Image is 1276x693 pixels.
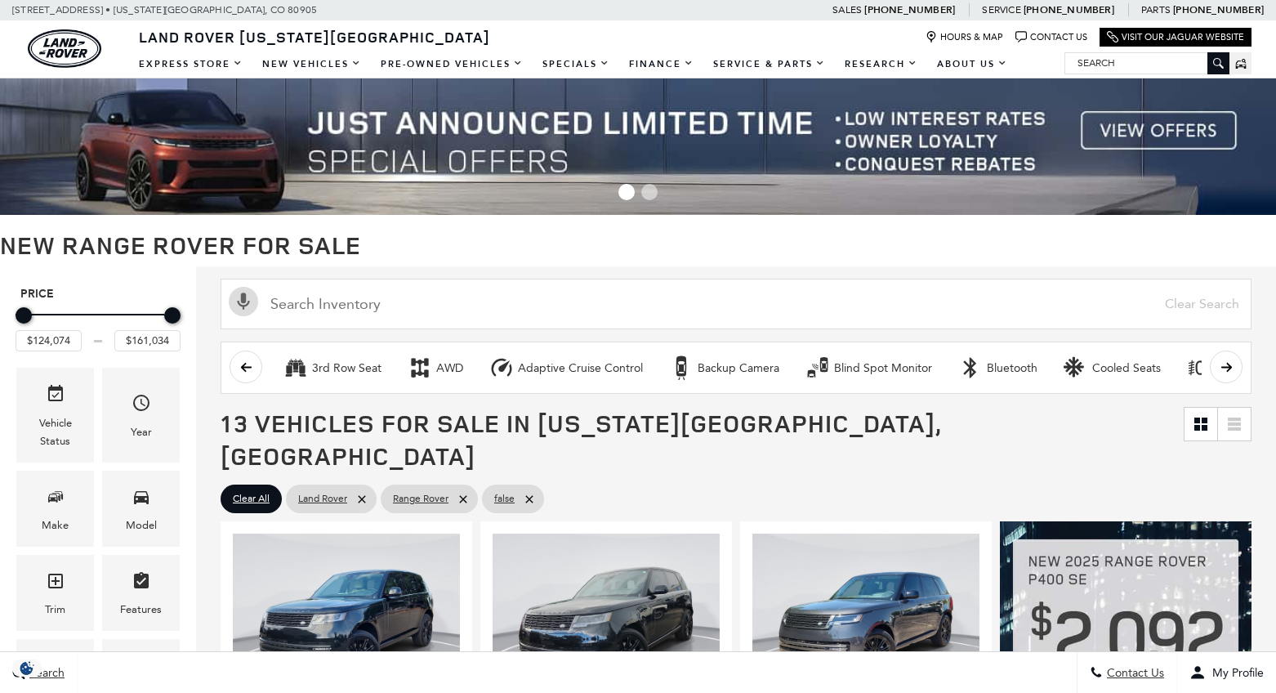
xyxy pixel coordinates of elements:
[129,50,1017,78] nav: Main Navigation
[274,351,390,385] button: 3rd Row Seat3rd Row Seat
[46,483,65,516] span: Make
[518,361,643,376] div: Adaptive Cruise Control
[436,361,463,376] div: AWD
[120,601,162,619] div: Features
[46,567,65,601] span: Trim
[129,50,252,78] a: EXPRESS STORE
[987,361,1037,376] div: Bluetooth
[12,4,317,16] a: [STREET_ADDRESS] • [US_STATE][GEOGRAPHIC_DATA], CO 80905
[834,361,932,376] div: Blind Spot Monitor
[669,355,694,380] div: Backup Camera
[805,355,830,380] div: Blind Spot Monitor
[698,361,779,376] div: Backup Camera
[1173,3,1264,16] a: [PHONE_NUMBER]
[298,489,347,509] span: Land Rover
[126,516,157,534] div: Model
[703,50,835,78] a: Service & Parts
[660,351,788,385] button: Backup CameraBackup Camera
[641,184,658,200] span: Go to slide 2
[16,307,32,324] div: Minimum Price
[16,555,94,631] div: TrimTrim
[371,50,533,78] a: Pre-Owned Vehicles
[28,29,101,68] img: Land Rover
[102,368,180,462] div: YearYear
[489,355,514,380] div: Adaptive Cruise Control
[8,659,46,677] img: Opt-Out Icon
[408,355,432,380] div: AWD
[221,406,941,472] span: 13 Vehicles for Sale in [US_STATE][GEOGRAPHIC_DATA], [GEOGRAPHIC_DATA]
[619,50,703,78] a: Finance
[618,184,635,200] span: Go to slide 1
[102,555,180,631] div: FeaturesFeatures
[42,516,69,534] div: Make
[312,361,381,376] div: 3rd Row Seat
[221,279,1251,329] input: Search Inventory
[45,601,65,619] div: Trim
[1024,3,1114,16] a: [PHONE_NUMBER]
[393,489,448,509] span: Range Rover
[832,4,862,16] span: Sales
[132,389,151,423] span: Year
[131,423,152,441] div: Year
[114,330,181,351] input: Maximum
[949,351,1046,385] button: BluetoothBluetooth
[132,567,151,601] span: Features
[927,50,1017,78] a: About Us
[796,351,941,385] button: Blind Spot MonitorBlind Spot Monitor
[926,31,1003,43] a: Hours & Map
[1187,355,1211,380] div: Fog Lights
[494,489,515,509] span: false
[864,3,955,16] a: [PHONE_NUMBER]
[229,287,258,316] svg: Click to toggle on voice search
[16,330,82,351] input: Minimum
[1177,652,1276,693] button: Open user profile menu
[29,414,82,450] div: Vehicle Status
[139,27,490,47] span: Land Rover [US_STATE][GEOGRAPHIC_DATA]
[230,351,262,383] button: scroll left
[1092,361,1161,376] div: Cooled Seats
[233,489,270,509] span: Clear All
[982,4,1020,16] span: Service
[835,50,927,78] a: Research
[16,471,94,547] div: MakeMake
[1210,351,1243,383] button: scroll right
[129,27,500,47] a: Land Rover [US_STATE][GEOGRAPHIC_DATA]
[16,368,94,462] div: VehicleVehicle Status
[1064,355,1088,380] div: Cooled Seats
[1103,666,1164,680] span: Contact Us
[958,355,983,380] div: Bluetooth
[20,287,176,302] h5: Price
[533,50,619,78] a: Specials
[1206,666,1264,680] span: My Profile
[164,307,181,324] div: Maximum Price
[1107,31,1244,43] a: Visit Our Jaguar Website
[46,380,65,414] span: Vehicle
[1055,351,1170,385] button: Cooled SeatsCooled Seats
[8,659,46,677] section: Click to Open Cookie Consent Modal
[283,355,308,380] div: 3rd Row Seat
[252,50,371,78] a: New Vehicles
[102,471,180,547] div: ModelModel
[399,351,472,385] button: AWDAWD
[132,483,151,516] span: Model
[1141,4,1171,16] span: Parts
[1015,31,1087,43] a: Contact Us
[16,302,181,351] div: Price
[28,29,101,68] a: land-rover
[1065,53,1229,73] input: Search
[480,351,652,385] button: Adaptive Cruise ControlAdaptive Cruise Control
